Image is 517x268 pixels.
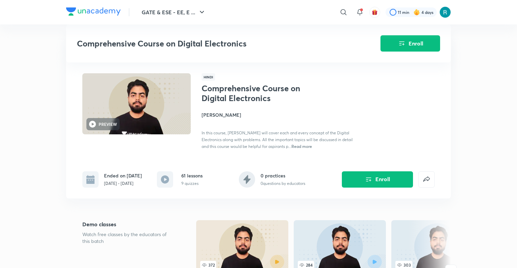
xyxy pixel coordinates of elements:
[104,172,142,179] h6: Ended on [DATE]
[82,231,174,245] p: Watch free classes by the educators of this batch
[372,9,378,15] img: avatar
[138,5,210,19] button: GATE & ESE - EE, E ...
[369,7,380,18] button: avatar
[82,220,174,228] h5: Demo classes
[261,180,305,187] p: 0 questions by educators
[181,172,203,179] h6: 61 lessons
[291,143,312,149] span: Read more
[380,35,440,52] button: Enroll
[66,7,121,17] a: Company Logo
[181,180,203,187] p: 9 quizzes
[77,39,342,49] h3: Comprehensive Course on Digital Electronics
[418,171,435,188] button: false
[66,7,121,16] img: Company Logo
[202,73,215,81] span: Hindi
[439,6,451,18] img: AaDeeTri
[342,171,413,188] button: Enroll
[99,121,117,127] h6: PREVIEW
[261,172,305,179] h6: 0 practices
[202,111,353,118] h4: [PERSON_NAME]
[202,130,353,149] span: In this course, [PERSON_NAME] will cover each and every concept of the Digital Electronics along ...
[413,9,420,16] img: streak
[202,83,312,103] h1: Comprehensive Course on Digital Electronics
[104,180,142,187] p: [DATE] - [DATE]
[81,73,192,135] img: Thumbnail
